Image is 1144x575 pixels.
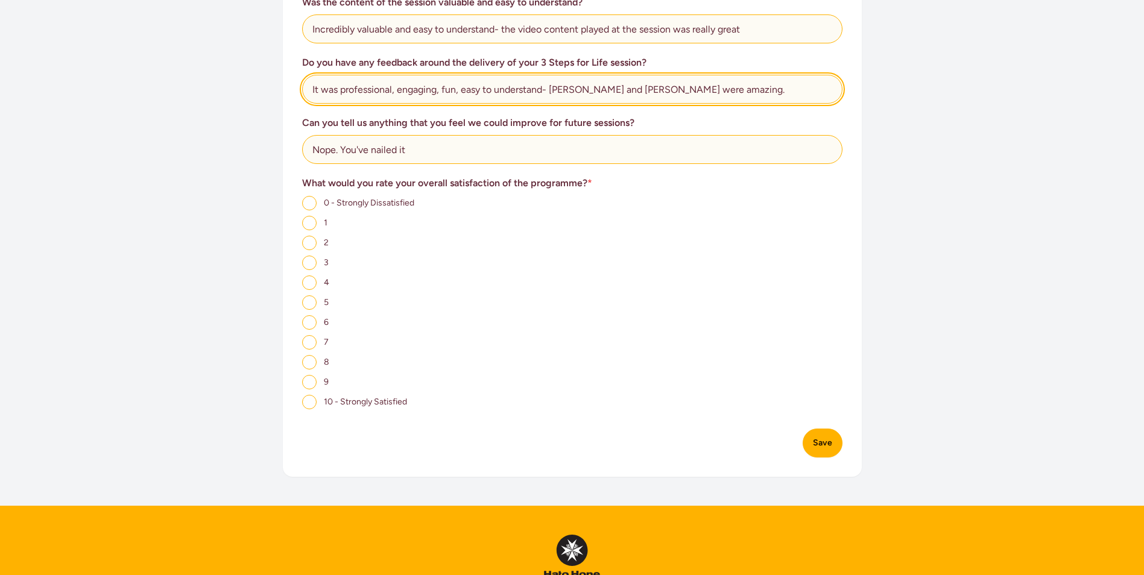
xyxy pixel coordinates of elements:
[324,317,329,327] span: 6
[324,297,329,307] span: 5
[302,55,842,70] h3: Do you have any feedback around the delivery of your 3 Steps for Life session?
[302,395,317,409] input: 10 - Strongly Satisfied
[302,375,317,389] input: 9
[302,355,317,369] input: 8
[324,277,329,287] span: 4
[324,357,329,367] span: 8
[302,176,842,190] h3: What would you rate your overall satisfaction of the programme?
[302,116,842,130] h3: Can you tell us anything that you feel we could improve for future sessions?
[302,275,317,290] input: 4
[324,218,327,228] span: 1
[324,397,407,407] span: 10 - Strongly Satisfied
[803,429,842,457] button: Save
[302,216,317,230] input: 1
[324,257,329,268] span: 3
[324,237,329,248] span: 2
[302,236,317,250] input: 2
[324,337,329,347] span: 7
[324,198,414,208] span: 0 - Strongly Dissatisfied
[302,196,317,210] input: 0 - Strongly Dissatisfied
[302,315,317,330] input: 6
[324,377,329,387] span: 9
[302,335,317,350] input: 7
[302,256,317,270] input: 3
[302,295,317,310] input: 5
